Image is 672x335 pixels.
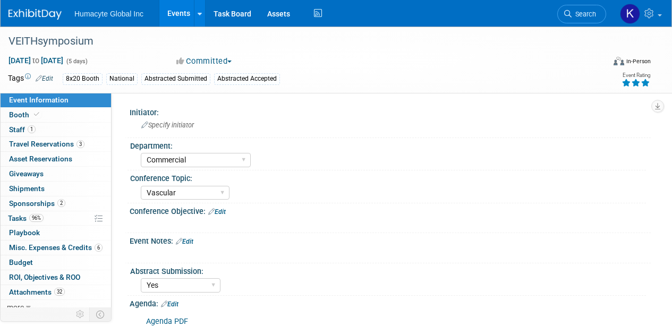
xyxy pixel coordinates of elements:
a: Attachments32 [1,285,111,299]
a: Event Information [1,93,111,107]
div: Conference Objective: [130,203,651,217]
a: Edit [36,75,53,82]
a: ROI, Objectives & ROO [1,270,111,285]
span: 96% [29,214,44,222]
span: 2 [57,199,65,207]
img: Kimberly VanderMeer [620,4,640,24]
div: Agenda: [130,296,651,310]
img: ExhibitDay [8,9,62,20]
td: Tags [8,73,53,85]
div: Initiator: [130,105,651,118]
div: National [106,73,138,84]
div: Abstracted Submitted [141,73,210,84]
div: Department: [130,138,646,151]
i: Booth reservation complete [34,111,39,117]
span: Travel Reservations [9,140,84,148]
span: 3 [76,140,84,148]
span: Staff [9,125,36,134]
a: Edit [208,208,226,216]
img: Format-Inperson.png [614,57,624,65]
a: Staff1 [1,123,111,137]
a: Misc. Expenses & Credits6 [1,240,111,255]
span: Booth [9,110,41,119]
span: (5 days) [65,58,88,65]
td: Personalize Event Tab Strip [71,307,90,321]
div: Event Format [557,55,651,71]
span: Attachments [9,288,65,296]
span: Misc. Expenses & Credits [9,243,103,252]
span: Playbook [9,228,40,237]
a: Playbook [1,226,111,240]
div: Abstract Submission: [130,263,646,277]
span: Sponsorships [9,199,65,208]
span: more [7,303,24,311]
span: Humacyte Global Inc [74,10,143,18]
span: Budget [9,258,33,267]
td: Toggle Event Tabs [90,307,112,321]
a: Giveaways [1,167,111,181]
span: Shipments [9,184,45,193]
a: Shipments [1,182,111,196]
span: to [31,56,41,65]
a: Booth [1,108,111,122]
div: 8x20 Booth [63,73,103,84]
a: Agenda PDF [146,317,188,326]
span: Giveaways [9,169,44,178]
span: 32 [54,288,65,296]
div: Event Rating [622,73,650,78]
a: Travel Reservations3 [1,137,111,151]
button: Committed [173,56,236,67]
div: VEITHsymposium [5,32,596,51]
div: Abstracted Accepted [214,73,280,84]
span: Specify initiator [141,121,194,129]
span: ROI, Objectives & ROO [9,273,80,281]
span: Tasks [8,214,44,222]
a: Asset Reservations [1,152,111,166]
div: In-Person [626,57,651,65]
div: Event Notes: [130,233,651,247]
a: Budget [1,255,111,270]
span: 6 [95,244,103,252]
a: Edit [161,300,178,308]
a: more [1,300,111,314]
span: Event Information [9,96,69,104]
a: Sponsorships2 [1,196,111,211]
a: Tasks96% [1,211,111,226]
a: Edit [176,238,193,245]
div: Conference Topic: [130,170,646,184]
span: Search [572,10,596,18]
span: [DATE] [DATE] [8,56,64,65]
span: Asset Reservations [9,154,72,163]
span: 1 [28,125,36,133]
a: Search [557,5,606,23]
